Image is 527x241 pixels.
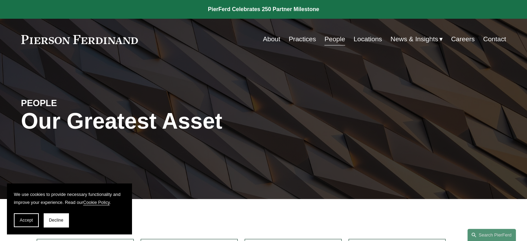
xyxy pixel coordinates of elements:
a: About [263,33,280,46]
a: folder dropdown [390,33,443,46]
a: Cookie Policy [83,200,110,205]
button: Accept [14,213,39,227]
a: Contact [483,33,506,46]
a: Practices [289,33,316,46]
a: Locations [353,33,382,46]
button: Decline [44,213,69,227]
a: Search this site [467,229,516,241]
a: Careers [451,33,475,46]
span: News & Insights [390,33,438,45]
p: We use cookies to provide necessary functionality and improve your experience. Read our . [14,190,125,206]
span: Accept [20,218,33,223]
section: Cookie banner [7,183,132,234]
span: Decline [49,218,63,223]
h1: Our Greatest Asset [21,109,344,134]
a: People [324,33,345,46]
h4: PEOPLE [21,97,142,109]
